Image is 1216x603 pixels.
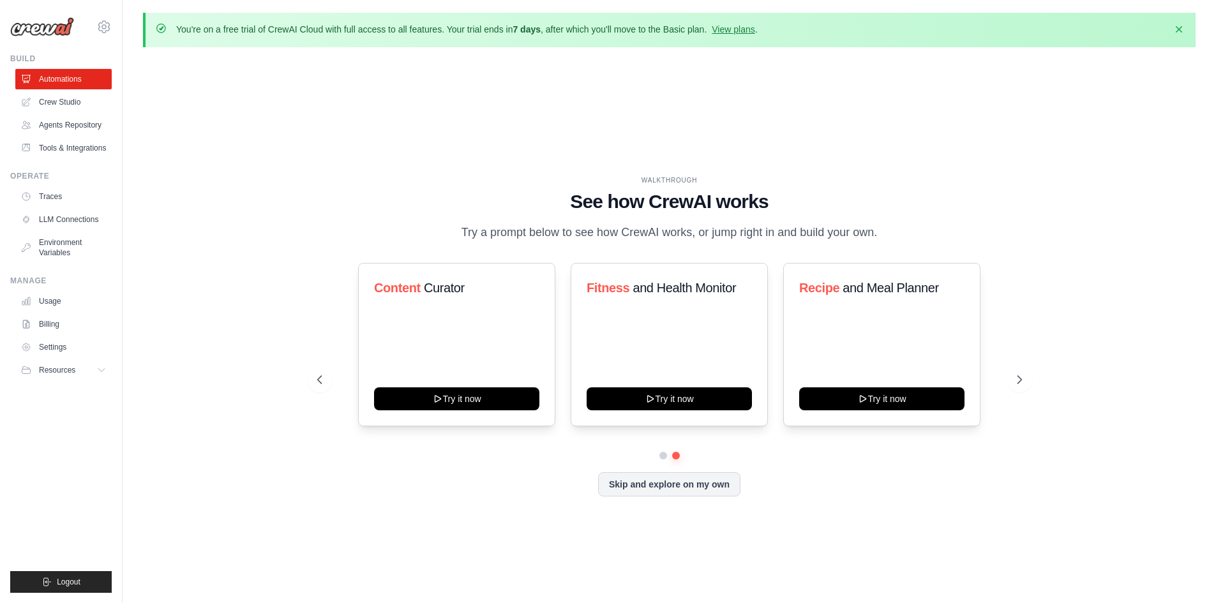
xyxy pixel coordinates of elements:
[15,186,112,207] a: Traces
[799,387,965,410] button: Try it now
[799,281,839,295] span: Recipe
[317,175,1022,185] div: WALKTHROUGH
[15,314,112,334] a: Billing
[843,281,939,295] span: and Meal Planner
[15,209,112,230] a: LLM Connections
[15,92,112,112] a: Crew Studio
[15,69,112,89] a: Automations
[57,577,80,587] span: Logout
[598,472,740,496] button: Skip and explore on my own
[455,223,884,242] p: Try a prompt below to see how CrewAI works, or jump right in and build your own.
[15,360,112,380] button: Resources
[587,387,752,410] button: Try it now
[15,232,112,263] a: Environment Variables
[15,337,112,357] a: Settings
[374,281,421,295] span: Content
[10,54,112,64] div: Build
[587,281,629,295] span: Fitness
[633,281,736,295] span: and Health Monitor
[712,24,754,34] a: View plans
[1152,542,1216,603] iframe: Chat Widget
[423,281,464,295] span: Curator
[15,115,112,135] a: Agents Repository
[10,571,112,593] button: Logout
[374,387,539,410] button: Try it now
[15,138,112,158] a: Tools & Integrations
[176,23,758,36] p: You're on a free trial of CrewAI Cloud with full access to all features. Your trial ends in , aft...
[10,276,112,286] div: Manage
[39,365,75,375] span: Resources
[10,171,112,181] div: Operate
[10,17,74,36] img: Logo
[513,24,541,34] strong: 7 days
[317,190,1022,213] h1: See how CrewAI works
[15,291,112,311] a: Usage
